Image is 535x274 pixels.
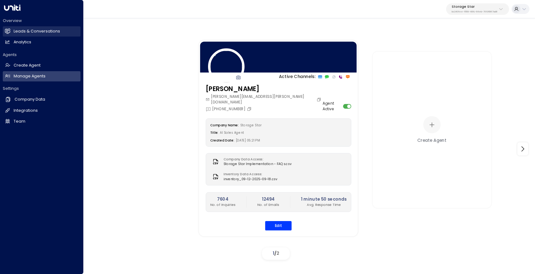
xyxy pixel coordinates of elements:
div: [PHONE_NUMBER] [206,107,253,112]
h2: Settings [3,86,80,91]
label: Agent Active [323,101,341,112]
label: Created Date: [210,138,234,142]
button: Edit [265,221,292,231]
p: No. of Inquiries [210,203,236,207]
button: Storage Starbc340fee-f559-48fc-84eb-70f3f6817ad8 [446,3,509,15]
h2: 12494 [257,196,279,203]
a: Manage Agents [3,71,80,81]
h2: Company Data [15,97,45,102]
span: Storage Star [240,123,262,128]
span: AI Sales Agent [220,131,244,135]
span: 1 [273,250,274,256]
button: Copy [247,107,253,111]
span: 2 [276,250,279,256]
p: Avg. Response Time [301,203,346,207]
a: Create Agent [3,60,80,71]
div: Create Agent [417,137,446,144]
span: inventory_09-12-2025-09-18.csv [224,177,277,182]
h2: Leads & Conversations [14,28,60,34]
a: Analytics [3,37,80,47]
h2: Analytics [14,39,31,45]
h2: Overview [3,18,80,24]
span: [DATE] 05:21 PM [236,138,260,142]
h2: Create Agent [14,63,41,68]
button: Copy [317,97,323,102]
h2: Team [14,119,25,124]
p: No. of Emails [257,203,279,207]
div: [PERSON_NAME][EMAIL_ADDRESS][PERSON_NAME][DOMAIN_NAME] [206,94,323,105]
h2: 1 minute 50 seconds [301,196,346,203]
div: / [262,247,290,260]
p: Storage Star [452,5,497,9]
span: Storage Star Implementation - FAQs.csv [224,162,291,167]
a: Leads & Conversations [3,26,80,37]
label: Inventory Data Access: [224,172,275,177]
label: Title: [210,131,219,135]
p: bc340fee-f559-48fc-84eb-70f3f6817ad8 [452,11,497,13]
p: Active Channels: [279,74,315,80]
h2: 7604 [210,196,236,203]
label: Company Data Access: [224,157,289,162]
h2: Manage Agents [14,73,46,79]
a: Integrations [3,106,80,116]
label: Company Name: [210,123,239,128]
img: 120_headshot.jpg [208,49,245,85]
a: Company Data [3,94,80,105]
h2: Integrations [14,108,38,114]
h2: Agents [3,52,80,58]
h3: [PERSON_NAME] [206,85,323,94]
a: Team [3,116,80,127]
